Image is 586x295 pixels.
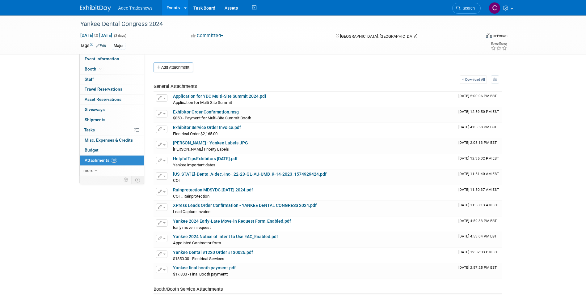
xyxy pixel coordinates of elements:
a: Shipments [80,115,144,125]
a: more [80,166,144,176]
td: Upload Timestamp [456,201,502,216]
a: Exhibitor Service Order Invoice.pdf [173,125,241,130]
span: COI [173,178,180,183]
span: Upload Timestamp [458,109,499,114]
div: Event Format [444,32,508,41]
td: Upload Timestamp [456,138,502,154]
span: to [93,33,99,38]
a: Event Information [80,54,144,64]
i: Booth reservation complete [99,67,102,71]
span: Giveaways [85,107,105,112]
span: 19 [111,158,117,163]
span: Attachments [85,158,117,163]
span: $850 - Payment for Multi-Site Summit Booth [173,116,251,120]
span: Upload Timestamp [458,250,499,254]
a: Exhibitor Order Confirmation.msg [173,109,239,114]
a: [US_STATE]-Denta_A-dec,-Inc-_22-23-GL-AU-UMB_9-14-2023_1574929424.pdf [173,172,327,177]
span: Upload Timestamp [458,203,499,207]
img: Format-Inperson.png [486,33,492,38]
span: Upload Timestamp [458,125,497,129]
span: Yankee important dates [173,163,215,167]
a: Asset Reservations [80,95,144,105]
div: In-Person [493,33,508,38]
a: Yankee 2024 Notice of Intent to Use EAC_Enabled.pdf [173,234,278,239]
a: Yankee 2024 Early-Late Move-in Request Form_Enabled.pdf [173,219,291,224]
span: Shipments [85,117,105,122]
span: [GEOGRAPHIC_DATA], [GEOGRAPHIC_DATA] [340,34,417,39]
span: Upload Timestamp [458,156,499,160]
span: Lead Capture Invoice [173,209,210,214]
span: (3 days) [113,34,126,38]
span: more [83,168,93,173]
img: Carol Schmidlin [489,2,500,14]
span: Adec Tradeshows [118,6,153,11]
span: [DATE] [DATE] [80,32,112,38]
a: Tasks [80,125,144,135]
img: ExhibitDay [80,5,111,11]
td: Upload Timestamp [456,169,502,185]
span: Upload Timestamp [458,172,499,176]
span: Upload Timestamp [458,234,497,238]
span: General Attachments [154,83,197,89]
span: COI _ Rainprotection [173,194,209,199]
td: Personalize Event Tab Strip [121,176,132,184]
span: Upload Timestamp [458,140,497,145]
td: Upload Timestamp [456,92,502,107]
span: Application for Multi-Site Summit [173,100,232,105]
span: Electrical Order $2,165.00 [173,131,217,136]
a: Travel Reservations [80,84,144,94]
span: Upload Timestamp [458,219,497,223]
span: Misc. Expenses & Credits [85,138,133,143]
span: $17,800 - Final Booth paymentt [173,272,228,276]
div: Major [112,43,125,49]
td: Upload Timestamp [456,123,502,138]
td: Upload Timestamp [456,232,502,247]
div: Event Rating [491,42,507,45]
td: Upload Timestamp [456,107,502,123]
a: Yankee final booth payment.pdf [173,265,236,270]
a: Rainprotection MDSYDC [DATE] 2024.pdf [173,187,253,192]
span: Tasks [84,127,95,132]
span: Upload Timestamp [458,94,497,98]
span: $1850.00 - Electrical Services [173,256,224,261]
td: Toggle Event Tabs [131,176,144,184]
a: Booth [80,64,144,74]
td: Upload Timestamp [456,216,502,232]
span: Event Information [85,56,119,61]
a: Attachments19 [80,156,144,165]
span: Early move in request [173,225,211,230]
span: Travel Reservations [85,87,122,92]
span: Upload Timestamp [458,187,499,192]
td: Tags [80,42,106,49]
a: Staff [80,75,144,84]
span: [PERSON_NAME] Priority Labels [173,147,229,152]
a: Download All [460,75,487,84]
td: Upload Timestamp [456,154,502,169]
a: [PERSON_NAME] - Yankee Labels.JPG [173,140,248,145]
a: Giveaways [80,105,144,115]
a: Application for YDC Multi-Site Summit 2024.pdf [173,94,266,99]
button: Add Attachment [154,62,193,72]
td: Upload Timestamp [456,185,502,201]
span: Asset Reservations [85,97,121,102]
span: Booth/Booth Service Attachments [154,286,223,292]
a: Edit [96,44,106,48]
span: Search [461,6,475,11]
span: Budget [85,147,99,152]
div: Yankee Dental Congress 2024 [78,19,471,30]
a: Yankee Dental #1220 Order #130026.pdf [173,250,253,255]
a: XPress Leads Order Confirmation - YANKEE DENTAL CONGRESS 2024.pdf [173,203,317,208]
td: Upload Timestamp [456,263,502,279]
td: Upload Timestamp [456,248,502,263]
span: Appointed Contractor form [173,241,221,245]
button: Committed [189,32,226,39]
a: HelpfulTipsExhibitors [DATE].pdf [173,156,238,161]
span: Upload Timestamp [458,265,497,270]
a: Misc. Expenses & Credits [80,135,144,145]
a: Search [452,3,481,14]
span: Staff [85,77,94,82]
span: Booth [85,66,103,71]
a: Budget [80,145,144,155]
